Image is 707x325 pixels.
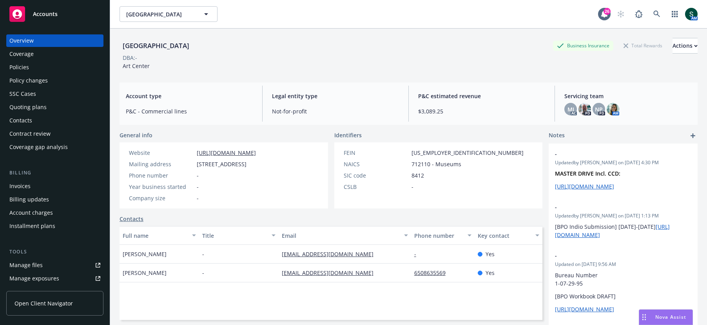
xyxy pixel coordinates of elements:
[555,183,614,190] a: [URL][DOMAIN_NAME]
[6,127,103,140] a: Contract review
[414,269,452,277] a: 6508635569
[567,105,574,113] span: MJ
[9,88,36,100] div: SSC Cases
[9,61,29,74] div: Policies
[6,88,103,100] a: SSC Cases
[412,149,524,157] span: [US_EMPLOYER_IDENTIFICATION_NUMBER]
[9,180,31,192] div: Invoices
[120,215,143,223] a: Contacts
[478,232,531,240] div: Key contact
[126,92,253,100] span: Account type
[639,309,693,325] button: Nova Assist
[564,92,691,100] span: Servicing team
[120,41,192,51] div: [GEOGRAPHIC_DATA]
[549,144,698,197] div: -Updatedby [PERSON_NAME] on [DATE] 4:30 PMMASTER DRIVE Incl. CCD:[URL][DOMAIN_NAME]
[673,38,698,54] button: Actions
[202,269,204,277] span: -
[129,160,194,168] div: Mailing address
[555,261,691,268] span: Updated on [DATE] 9:56 AM
[6,272,103,285] a: Manage exposures
[604,8,611,15] div: 26
[412,160,461,168] span: 712110 - Museums
[9,206,53,219] div: Account charges
[555,150,671,158] span: -
[9,220,55,232] div: Installment plans
[620,41,666,50] div: Total Rewards
[272,107,399,115] span: Not-for-profit
[418,92,545,100] span: P&C estimated revenue
[123,250,167,258] span: [PERSON_NAME]
[673,38,698,53] div: Actions
[555,212,691,219] span: Updated by [PERSON_NAME] on [DATE] 1:13 PM
[9,34,34,47] div: Overview
[9,127,51,140] div: Contract review
[123,62,150,70] span: Art Center
[199,226,279,245] button: Title
[123,232,187,240] div: Full name
[6,193,103,206] a: Billing updates
[649,6,665,22] a: Search
[344,160,408,168] div: NAICS
[6,180,103,192] a: Invoices
[282,232,399,240] div: Email
[15,299,73,307] span: Open Client Navigator
[595,105,603,113] span: NP
[202,250,204,258] span: -
[197,194,199,202] span: -
[555,203,671,211] span: -
[272,92,399,100] span: Legal entity type
[129,149,194,157] div: Website
[123,54,137,62] div: DBA: -
[555,271,691,287] p: Bureau Number 1-07-29-95
[126,107,253,115] span: P&C - Commercial lines
[6,206,103,219] a: Account charges
[6,220,103,232] a: Installment plans
[6,3,103,25] a: Accounts
[9,272,59,285] div: Manage exposures
[578,103,591,115] img: photo
[607,103,619,115] img: photo
[555,159,691,166] span: Updated by [PERSON_NAME] on [DATE] 4:30 PM
[120,131,152,139] span: General info
[613,6,629,22] a: Start snowing
[9,259,43,271] div: Manage files
[197,183,199,191] span: -
[9,114,32,127] div: Contacts
[344,171,408,180] div: SIC code
[555,170,620,177] strong: MASTER DRIVE Incl. CCD:
[279,226,411,245] button: Email
[6,34,103,47] a: Overview
[9,48,34,60] div: Coverage
[6,74,103,87] a: Policy changes
[549,245,698,320] div: -Updated on [DATE] 9:56 AMBureau Number 1-07-29-95[BPO Workbook DRAFT][URL][DOMAIN_NAME]
[9,141,68,153] div: Coverage gap analysis
[197,149,256,156] a: [URL][DOMAIN_NAME]
[685,8,698,20] img: photo
[555,305,614,313] a: [URL][DOMAIN_NAME]
[202,232,267,240] div: Title
[486,250,495,258] span: Yes
[6,61,103,74] a: Policies
[553,41,613,50] div: Business Insurance
[6,248,103,256] div: Tools
[555,223,691,239] p: [BPO Indio Submission] [DATE]-[DATE]
[9,74,48,87] div: Policy changes
[334,131,362,139] span: Identifiers
[129,194,194,202] div: Company size
[639,310,649,325] div: Drag to move
[667,6,683,22] a: Switch app
[129,171,194,180] div: Phone number
[412,171,424,180] span: 8412
[282,250,380,258] a: [EMAIL_ADDRESS][DOMAIN_NAME]
[344,149,408,157] div: FEIN
[555,292,691,300] p: [BPO Workbook DRAFT]
[549,131,565,140] span: Notes
[123,269,167,277] span: [PERSON_NAME]
[486,269,495,277] span: Yes
[555,251,671,260] span: -
[412,183,413,191] span: -
[655,314,686,320] span: Nova Assist
[6,259,103,271] a: Manage files
[631,6,647,22] a: Report a Bug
